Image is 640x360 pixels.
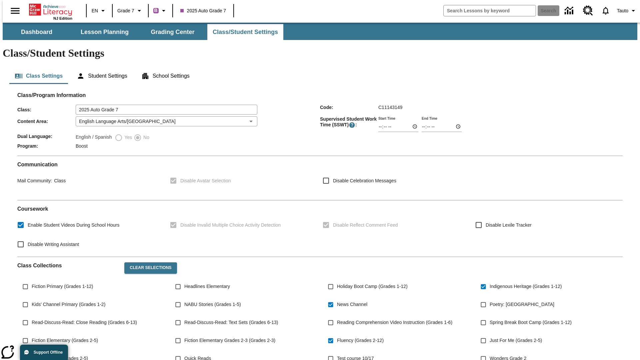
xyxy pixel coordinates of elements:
[92,7,98,14] span: EN
[17,206,623,251] div: Coursework
[337,337,384,344] span: Fluency (Grades 2-12)
[17,262,119,269] h2: Class Collections
[17,206,623,212] h2: Course work
[490,319,572,326] span: Spring Break Boot Camp (Grades 1-12)
[9,68,631,84] div: Class/Student Settings
[184,301,241,308] span: NABU Stories (Grades 1-5)
[17,161,623,195] div: Communication
[71,24,138,40] button: Lesson Planning
[76,105,257,115] input: Class
[115,5,146,17] button: Grade: Grade 7, Select a grade
[29,2,72,20] div: Home
[17,161,623,168] h2: Communication
[349,122,355,128] button: Supervised Student Work Time is the timeframe when students can take LevelSet and when lessons ar...
[561,2,579,20] a: Data Center
[53,16,72,20] span: NJ Edition
[32,301,105,308] span: Kids' Channel Primary (Grades 1-2)
[20,345,68,360] button: Support Offline
[76,134,112,142] label: English / Spanish
[378,116,395,121] label: Start Time
[444,5,536,16] input: search field
[422,116,437,121] label: End Time
[34,350,63,355] span: Support Offline
[184,319,278,326] span: Read-Discuss-Read: Text Sets (Grades 6-13)
[320,116,378,128] span: Supervised Student Work Time (SSWT) :
[180,177,231,184] span: Disable Avatar Selection
[3,23,637,40] div: SubNavbar
[184,337,275,344] span: Fiction Elementary Grades 2-3 (Grades 2-3)
[17,119,76,124] span: Content Area :
[71,68,132,84] button: Student Settings
[3,24,70,40] button: Dashboard
[32,337,98,344] span: Fiction Elementary (Grades 2-5)
[617,7,628,14] span: Tauto
[89,5,110,17] button: Language: EN, Select a language
[490,301,554,308] span: Poetry: [GEOGRAPHIC_DATA]
[136,68,195,84] button: School Settings
[333,177,396,184] span: Disable Celebration Messages
[28,222,119,229] span: Enable Student Videos During School Hours
[17,92,623,98] h2: Class/Program Information
[123,134,132,141] span: Yes
[76,143,88,149] span: Boost
[124,262,177,274] button: Clear Selections
[378,105,402,110] span: C11143149
[337,283,408,290] span: Holiday Boot Camp (Grades 1-12)
[490,283,562,290] span: Indigenous Heritage (Grades 1-12)
[579,2,597,20] a: Resource Center, Will open in new tab
[154,6,158,15] span: B
[3,24,284,40] div: SubNavbar
[333,222,398,229] span: Disable Reflect Comment Feed
[3,47,637,59] h1: Class/Student Settings
[28,241,79,248] span: Disable Writing Assistant
[486,222,532,229] span: Disable Lexile Tracker
[9,68,68,84] button: Class Settings
[117,7,134,14] span: Grade 7
[337,319,452,326] span: Reading Comprehension Video Instruction (Grades 1-6)
[180,7,226,14] span: 2025 Auto Grade 7
[17,107,76,112] span: Class :
[139,24,206,40] button: Grading Center
[76,116,257,126] div: English Language Arts/[GEOGRAPHIC_DATA]
[142,134,149,141] span: No
[597,2,614,19] a: Notifications
[151,5,170,17] button: Boost Class color is purple. Change class color
[32,319,137,326] span: Read-Discuss-Read: Close Reading (Grades 6-13)
[32,283,93,290] span: Fiction Primary (Grades 1-12)
[184,283,230,290] span: Headlines Elementary
[29,3,72,16] a: Home
[52,178,66,183] span: Class
[320,105,378,110] span: Code :
[180,222,281,229] span: Disable Invalid Multiple Choice Activity Detection
[17,99,623,150] div: Class/Program Information
[337,301,367,308] span: News Channel
[17,178,52,183] span: Mail Community :
[490,337,542,344] span: Just For Me (Grades 2-5)
[17,143,76,149] span: Program :
[17,134,76,139] span: Dual Language :
[5,1,25,21] button: Open side menu
[614,5,640,17] button: Profile/Settings
[207,24,283,40] button: Class/Student Settings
